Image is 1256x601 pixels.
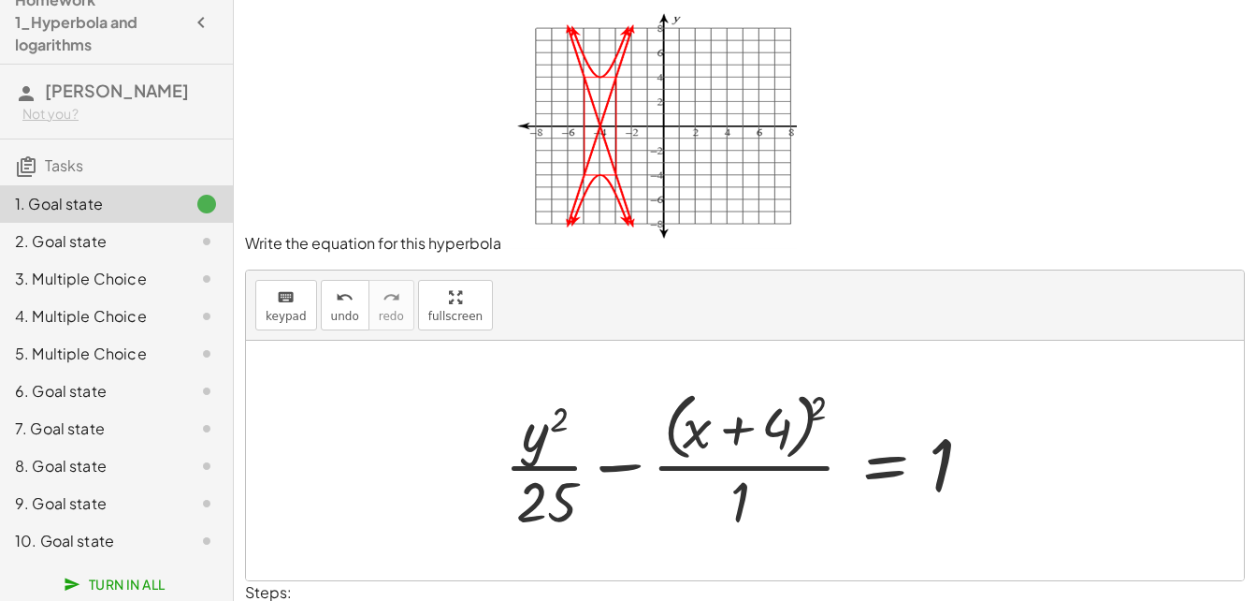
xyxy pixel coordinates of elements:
i: Task not started. [195,230,218,253]
i: Task not started. [195,530,218,552]
div: Not you? [22,105,218,124]
button: undoundo [321,280,369,330]
i: Task not started. [195,492,218,515]
button: Turn In All [52,567,180,601]
div: 7. Goal state [15,418,166,440]
button: redoredo [368,280,414,330]
div: 1. Goal state [15,193,166,215]
div: 2. Goal state [15,230,166,253]
div: 9. Goal state [15,492,166,515]
i: Task not started. [195,418,218,440]
span: [PERSON_NAME] [45,80,189,101]
div: 4. Multiple Choice [15,305,166,328]
i: Task not started. [195,343,218,365]
div: 8. Goal state [15,455,166,477]
div: 10. Goal state [15,530,166,552]
div: 6. Goal state [15,380,166,403]
span: keypad [266,310,307,323]
i: Task not started. [195,268,218,290]
span: redo [379,310,404,323]
i: keyboard [277,286,295,309]
span: Tasks [45,155,83,175]
div: 3. Multiple Choice [15,268,166,290]
i: Task not started. [195,380,218,403]
button: fullscreen [418,280,493,330]
span: Turn In All [67,576,166,593]
span: fullscreen [428,310,483,323]
div: 5. Multiple Choice [15,343,166,365]
i: redo [383,286,400,309]
img: 791cfa3b6f9f595e18c334efa8c93cb7a51a5666cb941bdaa77b805e7606e9c9.png [501,11,797,249]
i: Task not started. [195,455,218,477]
i: Task finished. [195,193,218,215]
p: Write the equation for this hyperbola [245,11,1245,255]
i: undo [336,286,354,309]
button: keyboardkeypad [255,280,317,330]
i: Task not started. [195,305,218,328]
span: undo [331,310,359,323]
